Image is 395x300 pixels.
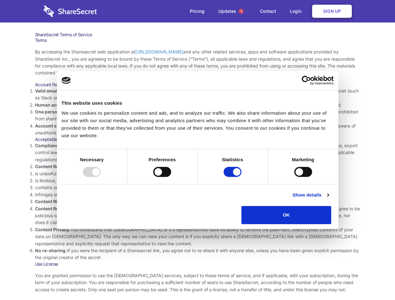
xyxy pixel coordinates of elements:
a: Contact [254,2,282,21]
p: By accessing the Sharesecret web application at and any other related services, apps and software... [35,48,360,77]
strong: Human accounts. [35,102,73,107]
a: Login [284,2,311,21]
a: Usercentrics Cookiebot - opens in a new window [279,76,334,85]
li: You agree that you will use Sharesecret only to secure and share content that you have the right ... [35,198,360,205]
strong: Valid email. [35,88,60,93]
span: 1 [239,9,244,14]
li: contains or installs any active malware or exploits, or uses our platform for exploit delivery (s... [35,184,360,191]
div: We use cookies to personalize content and ads, and to analyze our traffic. We also share informat... [62,109,334,139]
h3: Acceptable Use [35,137,360,142]
h1: ShareSecret Terms of Service [35,32,360,37]
li: Only human beings may create accounts. “Bot” accounts — those created by software, in an automate... [35,102,360,108]
li: If you were the recipient of a Sharesecret link, you agree not to re-share it with anyone else, u... [35,247,360,261]
li: You are solely responsible for the content you share on Sharesecret, and with the people you shar... [35,205,360,226]
a: [URL][DOMAIN_NAME] [135,49,183,54]
strong: Preferences [149,157,176,162]
p: You are granted permission to use the [DEMOGRAPHIC_DATA] services, subject to these terms of serv... [35,272,360,293]
img: logo-wordmark-white-trans-d4663122ce5f474addd5e946df7df03e33cb6a1c49d2221995e7729f52c070b2.svg [43,5,97,17]
a: Pricing [184,2,211,21]
li: You are not allowed to share account credentials. Each account is dedicated to the individual who... [35,108,360,122]
strong: Statistics [222,157,243,162]
button: OK [241,206,331,224]
li: infringes on any proprietary right of any party, including patent, trademark, trade secret, copyr... [35,191,360,198]
strong: Content Privacy. [35,227,70,232]
li: You understand that [DEMOGRAPHIC_DATA] or it’s representatives have no ability to retrieve the pl... [35,226,360,247]
h3: Terms [35,37,360,43]
strong: Account security. [35,123,73,128]
strong: Marketing [292,157,314,162]
h3: Account Requirements [35,82,360,87]
li: You are responsible for your own account security, including the security of your Sharesecret acc... [35,122,360,137]
strong: No re-sharing. [35,248,67,253]
img: logo [62,77,71,84]
strong: Necessary [80,157,104,162]
strong: Content Responsibility. [35,206,85,211]
li: is libelous, defamatory, or fraudulent [35,177,360,184]
a: Sign Up [312,5,352,18]
li: Your use of the Sharesecret must not violate any applicable laws, including copyright or trademar... [35,142,360,163]
li: You must provide a valid email address, either directly, or through approved third-party integrat... [35,87,360,102]
strong: Content Restrictions. [35,164,81,169]
li: is unlawful or promotes unlawful activities [35,170,360,177]
a: Show details [292,191,329,199]
li: You agree NOT to use Sharesecret to upload or share content that: [35,163,360,198]
div: This website uses cookies [62,99,334,107]
h3: Use License [35,261,360,267]
strong: Compliance with local laws and regulations. [35,143,129,148]
strong: One person per account. [35,109,88,114]
strong: Content Rights. [35,199,68,204]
